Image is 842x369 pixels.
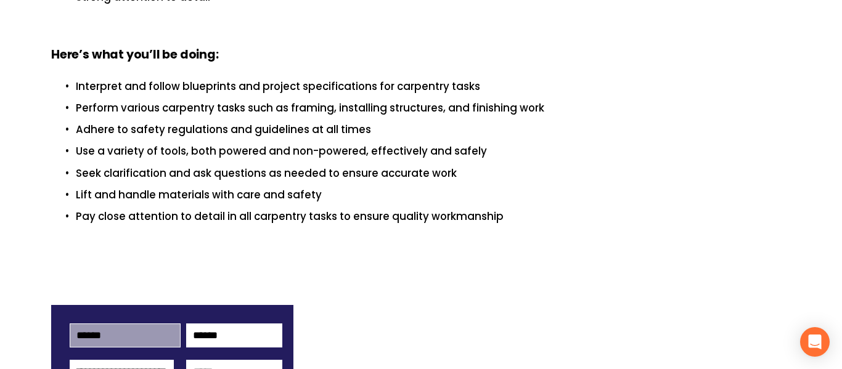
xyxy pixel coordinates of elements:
div: Open Intercom Messenger [800,327,830,357]
p: Seek clarification and ask questions as needed to ensure accurate work [76,165,791,182]
p: Use a variety of tools, both powered and non-powered, effectively and safely [76,143,791,160]
p: Perform various carpentry tasks such as framing, installing structures, and finishing work [76,100,791,116]
p: Lift and handle materials with care and safety [76,187,791,203]
p: Pay close attention to detail in all carpentry tasks to ensure quality workmanship [76,208,791,225]
strong: Here’s what you’ll be doing: [51,46,219,63]
p: Interpret and follow blueprints and project specifications for carpentry tasks [76,78,791,95]
p: Adhere to safety regulations and guidelines at all times [76,121,791,138]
